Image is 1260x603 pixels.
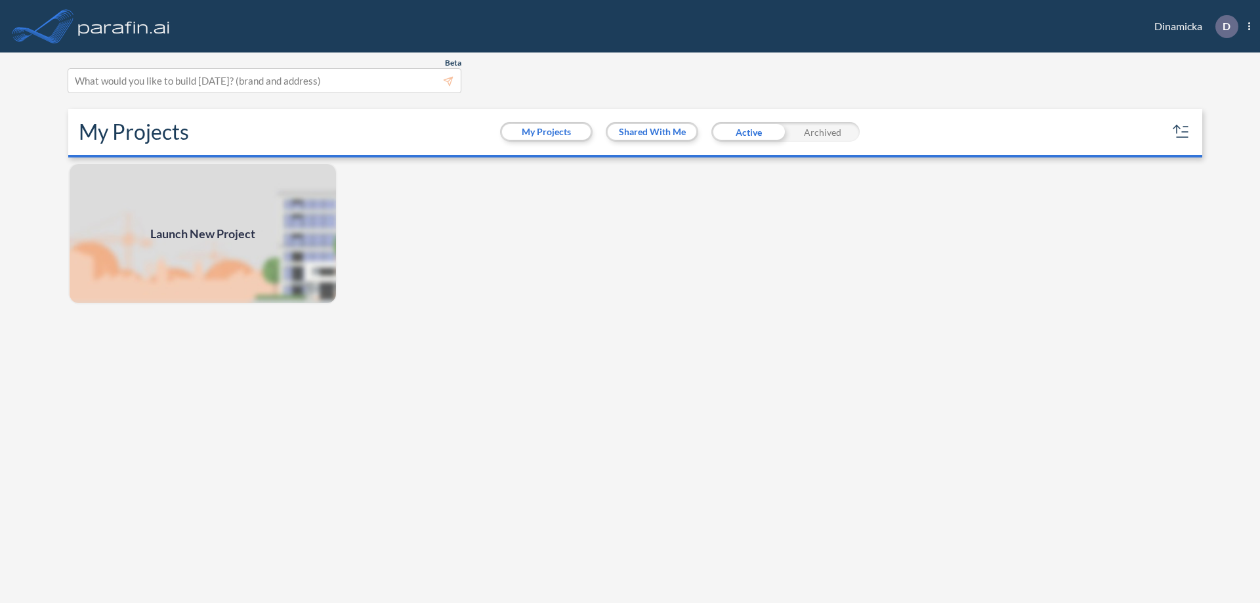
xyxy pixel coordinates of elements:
[502,124,591,140] button: My Projects
[68,163,337,304] a: Launch New Project
[608,124,696,140] button: Shared With Me
[68,163,337,304] img: add
[79,119,189,144] h2: My Projects
[75,13,173,39] img: logo
[1171,121,1192,142] button: sort
[1223,20,1230,32] p: D
[150,225,255,243] span: Launch New Project
[1135,15,1250,38] div: Dinamicka
[786,122,860,142] div: Archived
[711,122,786,142] div: Active
[445,58,461,68] span: Beta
